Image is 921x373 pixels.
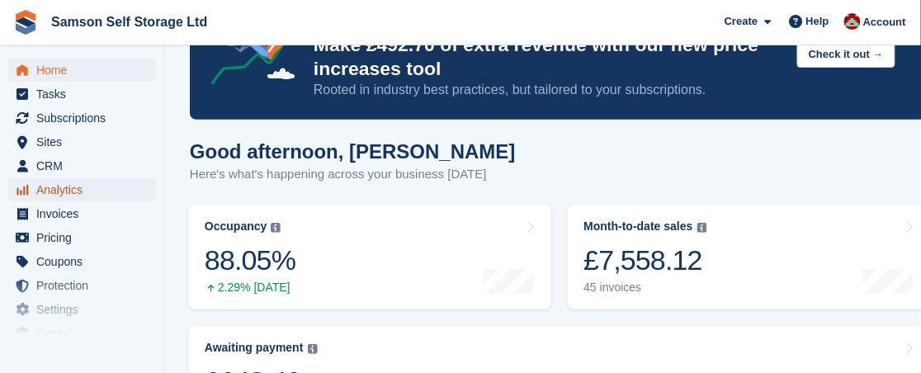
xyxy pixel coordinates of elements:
[45,8,214,35] a: Samson Self Storage Ltd
[8,322,156,345] a: menu
[36,83,135,106] span: Tasks
[36,322,135,345] span: Capital
[584,243,707,277] div: £7,558.12
[36,130,135,153] span: Sites
[844,13,861,30] img: Ian
[36,298,135,321] span: Settings
[8,83,156,106] a: menu
[8,250,156,273] a: menu
[314,81,784,99] p: Rooted in industry best practices, but tailored to your subscriptions.
[36,154,135,177] span: CRM
[36,250,135,273] span: Coupons
[308,344,318,354] img: icon-info-grey-7440780725fd019a000dd9b08b2336e03edf1995a4989e88bcd33f0948082b44.svg
[8,106,156,130] a: menu
[8,274,156,297] a: menu
[8,178,156,201] a: menu
[8,130,156,153] a: menu
[205,220,267,234] div: Occupancy
[8,154,156,177] a: menu
[725,13,758,30] span: Create
[190,140,516,163] h1: Good afternoon, [PERSON_NAME]
[8,226,156,249] a: menu
[584,281,707,295] div: 45 invoices
[584,220,693,234] div: Month-to-date sales
[8,202,156,225] a: menu
[36,202,135,225] span: Invoices
[8,298,156,321] a: menu
[797,41,895,68] button: Check it out →
[36,226,135,249] span: Pricing
[8,59,156,82] a: menu
[697,223,707,233] img: icon-info-grey-7440780725fd019a000dd9b08b2336e03edf1995a4989e88bcd33f0948082b44.svg
[36,59,135,82] span: Home
[863,14,906,31] span: Account
[271,223,281,233] img: icon-info-grey-7440780725fd019a000dd9b08b2336e03edf1995a4989e88bcd33f0948082b44.svg
[36,106,135,130] span: Subscriptions
[36,274,135,297] span: Protection
[13,10,38,35] img: stora-icon-8386f47178a22dfd0bd8f6a31ec36ba5ce8667c1dd55bd0f319d3a0aa187defe.svg
[314,33,784,81] p: Make £492.70 of extra revenue with our new price increases tool
[205,243,295,277] div: 88.05%
[205,281,295,295] div: 2.29% [DATE]
[190,165,516,184] p: Here's what's happening across your business [DATE]
[806,13,829,30] span: Help
[205,341,304,355] div: Awaiting payment
[36,178,135,201] span: Analytics
[188,205,551,309] a: Occupancy 88.05% 2.29% [DATE]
